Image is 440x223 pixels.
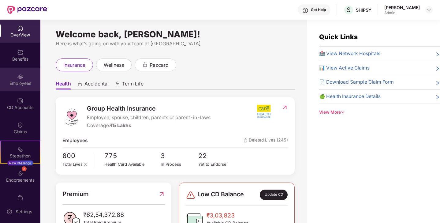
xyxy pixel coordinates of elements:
[56,40,295,47] div: Here is what’s going on with your team at [GEOGRAPHIC_DATA]
[311,7,326,12] div: Get Help
[319,33,358,41] span: Quick Links
[197,190,244,200] span: Low CD Balance
[347,6,351,13] span: S
[17,25,23,31] img: svg+xml;base64,PHN2ZyBpZD0iSG9tZSIgeG1sbnM9Imh0dHA6Ly93d3cudzMub3JnLzIwMDAvc3ZnIiB3aWR0aD0iMjAiIG...
[260,190,288,200] div: Update CD
[282,104,288,111] img: RedirectIcon
[56,32,295,37] div: Welcome back, [PERSON_NAME]!
[17,195,23,201] img: svg+xml;base64,PHN2ZyBpZD0iTXlfT3JkZXJzIiBkYXRhLW5hbWU9Ik15IE9yZGVycyIgeG1sbnM9Imh0dHA6Ly93d3cudz...
[110,123,131,128] span: ₹5 Lakhs
[77,81,83,87] div: animation
[435,94,440,100] span: right
[17,74,23,80] img: svg+xml;base64,PHN2ZyBpZD0iRW1wbG95ZWVzIiB4bWxucz0iaHR0cDovL3d3dy53My5vcmcvMjAwMC9zdmciIHdpZHRoPS...
[7,6,47,14] img: New Pazcare Logo
[22,166,27,171] div: 3
[319,50,380,58] span: 🏥 View Network Hospitals
[6,209,13,215] img: svg+xml;base64,PHN2ZyBpZD0iU2V0dGluZy0yMHgyMCIgeG1sbnM9Imh0dHA6Ly93d3cudzMub3JnLzIwMDAvc3ZnIiB3aW...
[7,161,33,165] div: New Challenge
[198,161,236,168] div: Yet to Endorse
[62,137,88,145] span: Employees
[87,122,211,130] div: Coverage:
[319,93,381,100] span: 🍏 Health Insurance Details
[1,153,40,159] div: Stepathon
[104,151,161,161] span: 775
[319,109,440,115] div: View More
[207,211,248,220] span: ₹3,03,823
[252,104,275,119] img: insurerIcon
[198,151,236,161] span: 22
[84,81,109,89] span: Accidental
[62,189,89,199] span: Premium
[384,5,420,10] div: [PERSON_NAME]
[62,151,91,161] span: 800
[435,80,440,86] span: right
[142,62,148,67] div: animation
[427,7,431,12] img: svg+xml;base64,PHN2ZyBpZD0iRHJvcGRvd24tMzJ4MzIiIHhtbG5zPSJodHRwOi8vd3d3LnczLm9yZy8yMDAwL3N2ZyIgd2...
[104,61,124,69] span: wellness
[115,81,120,87] div: animation
[244,138,248,142] img: deleteIcon
[63,61,85,69] span: insurance
[244,137,288,145] span: Deleted Lives (245)
[87,104,211,113] span: Group Health Insurance
[186,190,196,200] img: svg+xml;base64,PHN2ZyBpZD0iRGFuZ2VyLTMyeDMyIiB4bWxucz0iaHR0cDovL3d3dy53My5vcmcvMjAwMC9zdmciIHdpZH...
[435,51,440,58] span: right
[56,81,71,89] span: Health
[319,78,394,86] span: 📄 Download Sample Claim Form
[161,151,198,161] span: 3
[341,110,345,114] span: down
[161,161,198,168] div: In Process
[17,98,23,104] img: svg+xml;base64,PHN2ZyBpZD0iQ0RfQWNjb3VudHMiIGRhdGEtbmFtZT0iQ0QgQWNjb3VudHMiIHhtbG5zPSJodHRwOi8vd3...
[62,108,81,126] img: logo
[83,210,124,219] span: ₹62,54,372.88
[17,49,23,55] img: svg+xml;base64,PHN2ZyBpZD0iQmVuZWZpdHMiIHhtbG5zPSJodHRwOi8vd3d3LnczLm9yZy8yMDAwL3N2ZyIgd2lkdGg9Ij...
[84,163,88,166] span: info-circle
[87,114,211,122] span: Employee, spouse, children, parents or parent-in-laws
[104,161,161,168] div: Health Card Available
[302,7,308,13] img: svg+xml;base64,PHN2ZyBpZD0iSGVscC0zMngzMiIgeG1sbnM9Imh0dHA6Ly93d3cudzMub3JnLzIwMDAvc3ZnIiB3aWR0aD...
[319,64,370,72] span: 📊 View Active Claims
[150,61,169,69] span: pazcard
[435,66,440,72] span: right
[122,81,144,89] span: Term Life
[17,170,23,176] img: svg+xml;base64,PHN2ZyBpZD0iRW5kb3JzZW1lbnRzIiB4bWxucz0iaHR0cDovL3d3dy53My5vcmcvMjAwMC9zdmciIHdpZH...
[356,7,371,13] div: SHIPSY
[17,146,23,152] img: svg+xml;base64,PHN2ZyB4bWxucz0iaHR0cDovL3d3dy53My5vcmcvMjAwMC9zdmciIHdpZHRoPSIyMSIgaGVpZ2h0PSIyMC...
[62,162,83,167] span: Total Lives
[17,122,23,128] img: svg+xml;base64,PHN2ZyBpZD0iQ2xhaW0iIHhtbG5zPSJodHRwOi8vd3d3LnczLm9yZy8yMDAwL3N2ZyIgd2lkdGg9IjIwIi...
[384,10,420,15] div: Admin
[14,209,34,215] div: Settings
[158,189,165,199] img: RedirectIcon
